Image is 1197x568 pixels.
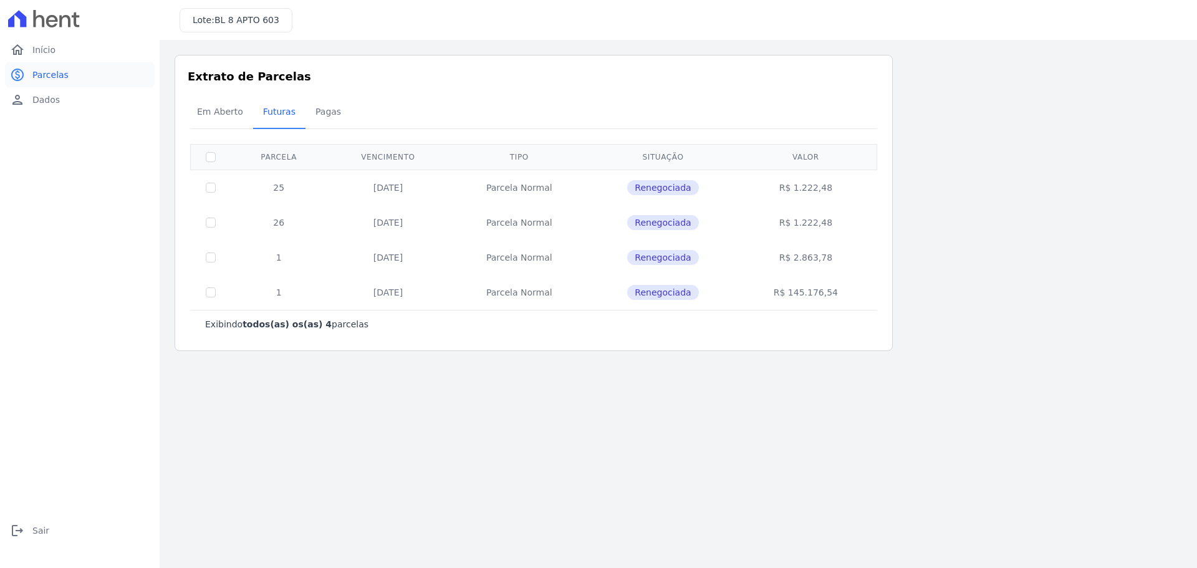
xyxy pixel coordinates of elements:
a: Pagas [305,97,351,129]
i: logout [10,523,25,538]
i: home [10,42,25,57]
th: Vencimento [327,144,449,170]
td: Parcela Normal [449,275,589,310]
span: Em Aberto [190,99,251,124]
a: Em Aberto [187,97,253,129]
td: [DATE] [327,240,449,275]
th: Situação [589,144,737,170]
span: Pagas [308,99,349,124]
span: Renegociada [627,215,698,230]
a: paidParcelas [5,62,155,87]
span: Dados [32,94,60,106]
span: Início [32,44,55,56]
i: paid [10,67,25,82]
td: [DATE] [327,170,449,205]
span: Futuras [256,99,303,124]
td: [DATE] [327,205,449,240]
td: Parcela Normal [449,205,589,240]
td: Parcela Normal [449,240,589,275]
td: [DATE] [327,275,449,310]
td: 1 [231,240,327,275]
td: 26 [231,205,327,240]
td: R$ 1.222,48 [737,205,875,240]
h3: Extrato de Parcelas [188,68,880,85]
th: Parcela [231,144,327,170]
b: todos(as) os(as) 4 [243,319,332,329]
a: Futuras [253,97,305,129]
a: personDados [5,87,155,112]
span: Renegociada [627,285,698,300]
td: R$ 145.176,54 [737,275,875,310]
a: logoutSair [5,518,155,543]
td: 25 [231,170,327,205]
th: Tipo [449,144,589,170]
span: Parcelas [32,69,69,81]
h3: Lote: [193,14,279,27]
span: BL 8 APTO 603 [214,15,279,25]
a: homeInício [5,37,155,62]
span: Sair [32,524,49,537]
span: Renegociada [627,250,698,265]
i: person [10,92,25,107]
td: 1 [231,275,327,310]
span: Renegociada [627,180,698,195]
td: Parcela Normal [449,170,589,205]
td: R$ 2.863,78 [737,240,875,275]
p: Exibindo parcelas [205,318,368,330]
th: Valor [737,144,875,170]
td: R$ 1.222,48 [737,170,875,205]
